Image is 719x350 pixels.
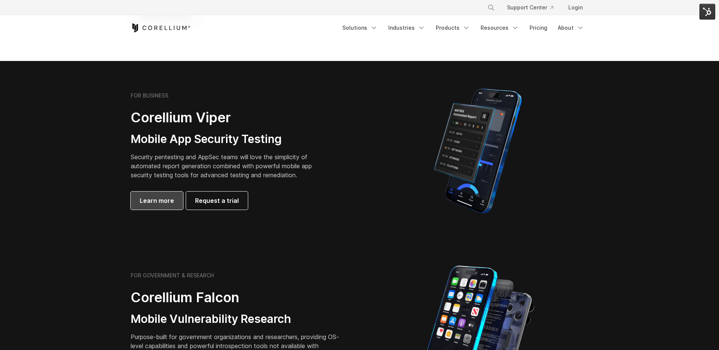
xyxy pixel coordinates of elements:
[431,21,475,35] a: Products
[131,109,324,126] h2: Corellium Viper
[421,85,534,217] img: Corellium MATRIX automated report on iPhone showing app vulnerability test results across securit...
[131,92,168,99] h6: FOR BUSINESS
[186,192,248,210] a: Request a trial
[562,1,589,14] a: Login
[131,289,342,306] h2: Corellium Falcon
[131,23,191,32] a: Corellium Home
[699,4,715,20] img: HubSpot Tools Menu Toggle
[384,21,430,35] a: Industries
[131,312,342,326] h3: Mobile Vulnerability Research
[131,272,214,279] h6: FOR GOVERNMENT & RESEARCH
[131,132,324,146] h3: Mobile App Security Testing
[195,196,239,205] span: Request a trial
[501,1,559,14] a: Support Center
[131,152,324,180] p: Security pentesting and AppSec teams will love the simplicity of automated report generation comb...
[478,1,589,14] div: Navigation Menu
[525,21,552,35] a: Pricing
[140,196,174,205] span: Learn more
[553,21,589,35] a: About
[476,21,524,35] a: Resources
[131,192,183,210] a: Learn more
[338,21,382,35] a: Solutions
[484,1,498,14] button: Search
[338,21,589,35] div: Navigation Menu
